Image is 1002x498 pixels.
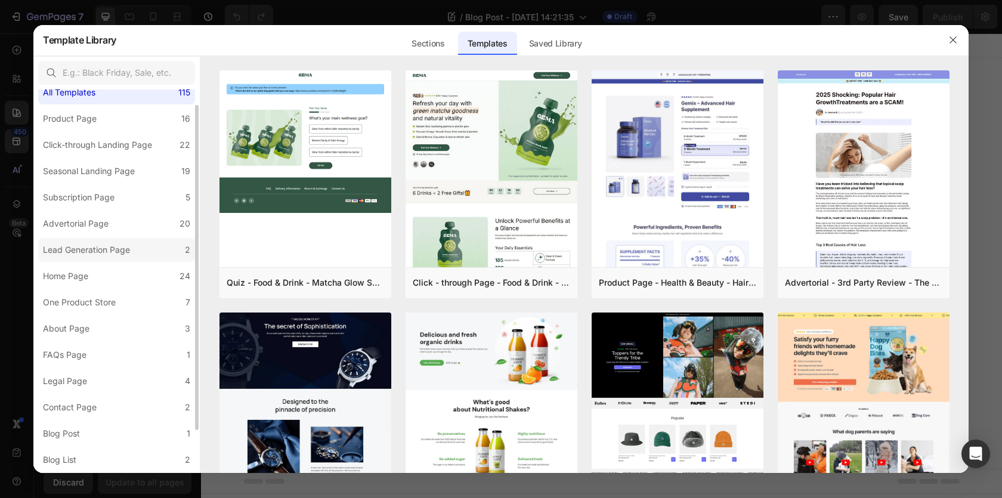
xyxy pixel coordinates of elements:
div: 16 [181,112,190,126]
div: Click - through Page - Food & Drink - Matcha Glow Shot [413,276,570,290]
img: quiz-1.png [219,70,391,213]
div: Quiz - Food & Drink - Matcha Glow Shot [227,276,384,290]
div: One Product Store [43,295,116,310]
div: FAQs Page [43,348,86,362]
div: Seasonal Landing Page [43,164,135,178]
div: Sections [402,32,454,55]
h2: Template Library [43,24,116,55]
div: 115 [178,85,190,100]
div: 19 [181,164,190,178]
div: Blog List [43,453,76,467]
div: Advertorial - 3rd Party Review - The Before Image - Hair Supplement [785,276,942,290]
div: Lead Generation Page [43,243,130,257]
div: Product Page [43,112,97,126]
button: Add elements [403,259,487,283]
div: 20 [180,216,190,231]
div: Open Intercom Messenger [961,440,990,468]
div: 2 [185,453,190,467]
div: Advertorial Page [43,216,109,231]
div: Subscription Page [43,190,115,205]
div: Saved Library [519,32,592,55]
div: Blog Post [43,426,80,441]
div: 2 [185,243,190,257]
div: Start with Sections from sidebar [329,236,473,250]
div: 3 [185,321,190,336]
div: Start with Generating from URL or image [320,326,481,336]
div: 22 [180,138,190,152]
div: 1 [187,348,190,362]
div: 5 [185,190,190,205]
div: 2 [185,400,190,415]
input: E.g.: Black Friday, Sale, etc. [38,61,195,85]
div: Legal Page [43,374,87,388]
div: 1 [187,426,190,441]
div: Click-through Landing Page [43,138,152,152]
div: Home Page [43,269,88,283]
div: About Page [43,321,89,336]
div: Product Page - Health & Beauty - Hair Supplement [599,276,756,290]
div: Contact Page [43,400,97,415]
div: 7 [185,295,190,310]
button: Add sections [314,259,396,283]
div: All Templates [43,85,95,100]
div: 24 [180,269,190,283]
div: Templates [458,32,517,55]
div: 4 [185,374,190,388]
